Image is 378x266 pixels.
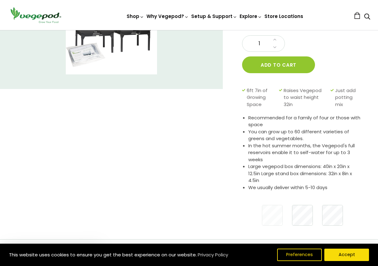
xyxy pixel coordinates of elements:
span: Raises Vegepod to waist height 32in [284,87,327,108]
button: Accept [324,249,369,261]
button: Add to cart [242,56,315,73]
a: Setup & Support [191,13,237,20]
a: Privacy Policy (opens in a new tab) [197,249,229,260]
span: 1 [249,40,270,48]
span: 6ft 7in of Growing Space [247,87,276,108]
li: Large vegepod box dimensions: 40in x 20in x 12.5in Large stand box dimensions: 32in x 8in x 4.5in [248,163,362,184]
a: Explore [240,13,262,20]
a: Shop [127,13,144,20]
li: In the hot summer months, the Vegepod's full reservoirs enable it to self-water for up to 3 weeks [248,142,362,163]
li: We usually deliver within 5-10 days [248,184,362,191]
a: Why Vegepod? [146,13,189,20]
a: Search [364,14,370,20]
a: Store Locations [264,13,303,20]
li: Recommended for a family of four or those with space [248,114,362,128]
li: You can grow up to 60 different varieties of greens and vegetables. [248,128,362,142]
span: This website uses cookies to ensure you get the best experience on our website. [9,251,197,258]
span: Just add potting mix [335,87,359,108]
a: Decrease quantity by 1 [271,43,278,51]
button: Preferences [277,249,322,261]
img: Vegepod [8,6,64,24]
a: Increase quantity by 1 [271,36,278,44]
